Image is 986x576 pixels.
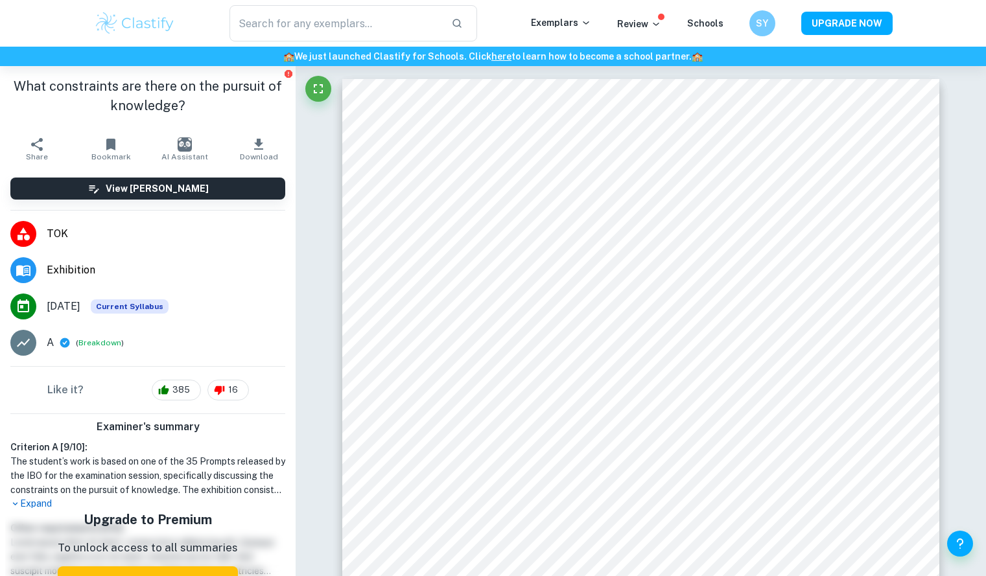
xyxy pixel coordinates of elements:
[106,181,209,196] h6: View [PERSON_NAME]
[161,152,208,161] span: AI Assistant
[10,454,285,497] h1: The student’s work is based on one of the 35 Prompts released by the IBO for the examination sess...
[947,531,973,557] button: Help and Feedback
[58,510,238,529] h5: Upgrade to Premium
[26,152,48,161] span: Share
[531,16,591,30] p: Exemplars
[78,337,121,349] button: Breakdown
[91,152,131,161] span: Bookmark
[178,137,192,152] img: AI Assistant
[617,17,661,31] p: Review
[47,299,80,314] span: [DATE]
[687,18,723,29] a: Schools
[76,337,124,349] span: ( )
[222,131,296,167] button: Download
[10,440,285,454] h6: Criterion A [ 9 / 10 ]:
[749,10,775,36] button: SY
[47,262,285,278] span: Exhibition
[755,16,769,30] h6: SY
[240,152,278,161] span: Download
[229,5,441,41] input: Search for any exemplars...
[692,51,703,62] span: 🏫
[148,131,222,167] button: AI Assistant
[10,497,285,511] p: Expand
[74,131,148,167] button: Bookmark
[91,299,169,314] span: Current Syllabus
[305,76,331,102] button: Fullscreen
[152,380,201,400] div: 385
[3,49,983,63] h6: We just launched Clastify for Schools. Click to learn how to become a school partner.
[47,226,285,242] span: TOK
[47,335,54,351] p: A
[47,382,84,398] h6: Like it?
[10,178,285,200] button: View [PERSON_NAME]
[207,380,249,400] div: 16
[801,12,893,35] button: UPGRADE NOW
[58,540,238,557] p: To unlock access to all summaries
[283,51,294,62] span: 🏫
[165,384,197,397] span: 385
[5,419,290,435] h6: Examiner's summary
[10,76,285,115] h1: What constraints are there on the pursuit of knowledge?
[91,299,169,314] div: This exemplar is based on the current syllabus. Feel free to refer to it for inspiration/ideas wh...
[491,51,511,62] a: here
[221,384,245,397] span: 16
[94,10,176,36] img: Clastify logo
[283,69,293,78] button: Report issue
